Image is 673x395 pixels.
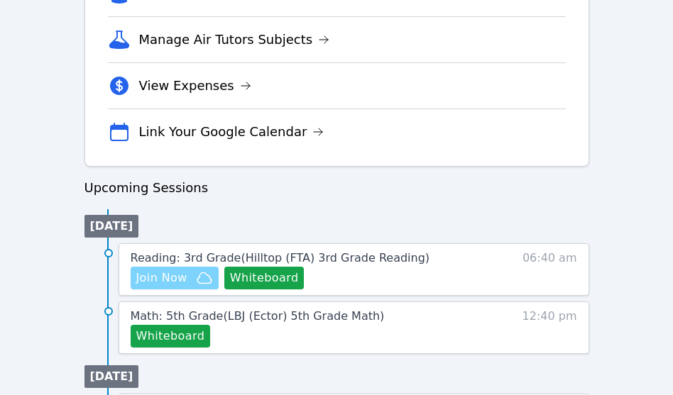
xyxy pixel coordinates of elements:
[131,325,211,347] button: Whiteboard
[139,122,324,142] a: Link Your Google Calendar
[131,309,385,323] span: Math: 5th Grade ( LBJ (Ector) 5th Grade Math )
[131,308,385,325] a: Math: 5th Grade(LBJ (Ector) 5th Grade Math)
[131,250,430,267] a: Reading: 3rd Grade(Hilltop (FTA) 3rd Grade Reading)
[522,250,577,289] span: 06:40 am
[84,215,139,238] li: [DATE]
[131,251,430,265] span: Reading: 3rd Grade ( Hilltop (FTA) 3rd Grade Reading )
[522,308,577,347] span: 12:40 pm
[139,76,251,96] a: View Expenses
[224,267,305,289] button: Whiteboard
[136,269,187,286] span: Join Now
[84,178,589,198] h3: Upcoming Sessions
[139,30,330,50] a: Manage Air Tutors Subjects
[131,267,219,289] button: Join Now
[84,365,139,388] li: [DATE]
